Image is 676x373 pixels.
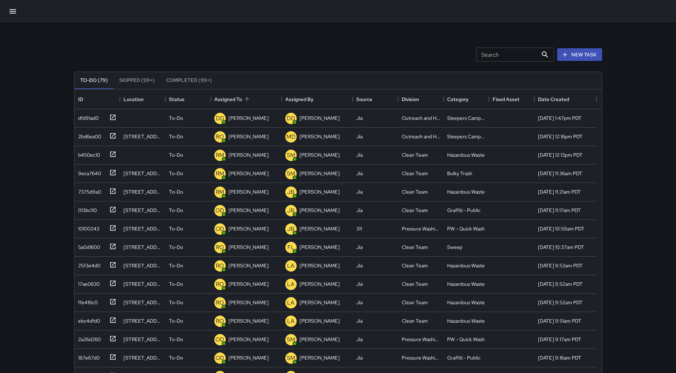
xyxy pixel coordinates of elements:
[75,296,98,306] div: ffe416c0
[557,48,602,61] button: New Task
[229,317,269,324] p: [PERSON_NAME]
[169,115,183,122] p: To-Do
[538,151,583,158] div: 8/14/2025, 12:13pm PDT
[215,225,224,233] p: OD
[216,299,224,307] p: RO
[538,89,569,109] div: Date Created
[229,244,269,251] p: [PERSON_NAME]
[123,354,162,361] div: 43 11th Street
[287,354,295,362] p: SM
[229,354,269,361] p: [PERSON_NAME]
[169,207,183,214] p: To-Do
[447,244,462,251] div: Sweep
[285,89,313,109] div: Assigned By
[169,89,185,109] div: Status
[447,354,480,361] div: Graffiti - Public
[356,262,363,269] div: Jia
[356,115,363,122] div: Jia
[447,262,485,269] div: Hazardous Waste
[402,317,428,324] div: Clean Team
[447,280,485,288] div: Hazardous Waste
[75,278,100,288] div: 17ae0630
[299,262,340,269] p: [PERSON_NAME]
[169,151,183,158] p: To-Do
[75,72,114,89] button: To-Do (79)
[216,169,224,178] p: RM
[538,133,583,140] div: 8/14/2025, 12:16pm PDT
[299,151,340,158] p: [PERSON_NAME]
[169,244,183,251] p: To-Do
[356,336,363,343] div: Jia
[169,280,183,288] p: To-Do
[287,169,295,178] p: SM
[120,89,165,109] div: Location
[356,317,363,324] div: Jia
[216,280,224,289] p: RO
[123,280,162,288] div: 301 Van Ness Avenue
[216,317,224,325] p: RO
[123,317,162,324] div: 300 Grove Street
[75,241,100,251] div: 5a0d1600
[229,280,269,288] p: [PERSON_NAME]
[169,354,183,361] p: To-Do
[216,262,224,270] p: RO
[123,244,162,251] div: 345 Franklin Street
[447,299,485,306] div: Hazardous Waste
[538,207,581,214] div: 8/14/2025, 11:17am PDT
[214,89,242,109] div: Assigned To
[229,133,269,140] p: [PERSON_NAME]
[538,115,582,122] div: 8/14/2025, 1:47pm PDT
[123,262,162,269] div: 301 Van Ness Avenue
[169,262,183,269] p: To-Do
[169,170,183,177] p: To-Do
[75,351,100,361] div: 187e67d0
[169,225,183,232] p: To-Do
[402,299,428,306] div: Clean Team
[216,133,224,141] p: RO
[216,188,224,196] p: RM
[356,133,363,140] div: Jia
[299,133,340,140] p: [PERSON_NAME]
[114,72,160,89] button: Skipped (99+)
[402,336,440,343] div: Pressure Washing
[169,336,183,343] p: To-Do
[75,259,100,269] div: 25f3e4d0
[299,207,340,214] p: [PERSON_NAME]
[229,207,269,214] p: [PERSON_NAME]
[299,225,340,232] p: [PERSON_NAME]
[215,206,224,215] p: OD
[493,89,520,109] div: Fixed Asset
[402,280,428,288] div: Clean Team
[169,299,183,306] p: To-Do
[489,89,534,109] div: Fixed Asset
[75,89,120,109] div: ID
[353,89,398,109] div: Source
[538,188,581,195] div: 8/14/2025, 11:21am PDT
[538,244,584,251] div: 8/14/2025, 10:37am PDT
[123,299,162,306] div: 301 Van Ness Avenue
[287,206,295,215] p: JB
[447,225,485,232] div: PW - Quick Wash
[447,133,485,140] div: Sleepers Campers and Loiterers
[215,335,224,344] p: OD
[75,167,101,177] div: 9eca7640
[299,170,340,177] p: [PERSON_NAME]
[123,225,162,232] div: 1500 Market Street
[356,89,372,109] div: Source
[123,133,162,140] div: 300 Gough Street
[299,188,340,195] p: [PERSON_NAME]
[402,115,440,122] div: Outreach and Hospitality
[286,133,296,141] p: MD
[356,151,363,158] div: Jia
[538,262,583,269] div: 8/14/2025, 9:53am PDT
[538,225,584,232] div: 8/14/2025, 10:59am PDT
[299,280,340,288] p: [PERSON_NAME]
[229,262,269,269] p: [PERSON_NAME]
[229,170,269,177] p: [PERSON_NAME]
[75,149,100,158] div: b450ec10
[299,299,340,306] p: [PERSON_NAME]
[356,354,363,361] div: Jia
[287,335,295,344] p: SM
[229,336,269,343] p: [PERSON_NAME]
[538,299,583,306] div: 8/14/2025, 9:52am PDT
